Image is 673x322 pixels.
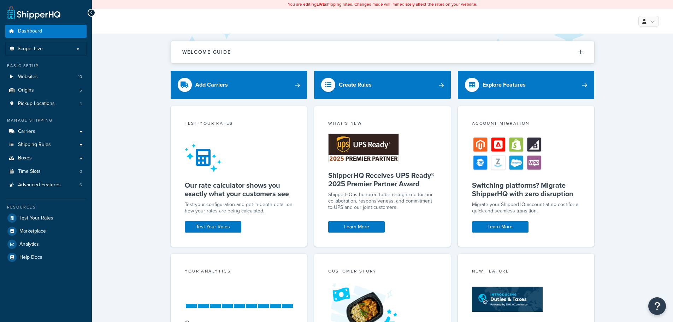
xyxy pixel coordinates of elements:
b: LIVE [317,1,325,7]
a: Websites10 [5,70,87,83]
li: Pickup Locations [5,97,87,110]
a: Test Your Rates [185,221,241,233]
h2: Welcome Guide [182,49,231,55]
h5: ShipperHQ Receives UPS Ready® 2025 Premier Partner Award [328,171,437,188]
span: 5 [79,87,82,93]
span: Shipping Rules [18,142,51,148]
a: Add Carriers [171,71,307,99]
span: 6 [79,182,82,188]
li: Websites [5,70,87,83]
div: Basic Setup [5,63,87,69]
div: Test your configuration and get in-depth detail on how your rates are being calculated. [185,201,293,214]
button: Welcome Guide [171,41,594,63]
div: What's New [328,120,437,128]
h5: Switching platforms? Migrate ShipperHQ with zero disruption [472,181,580,198]
div: Manage Shipping [5,117,87,123]
span: Test Your Rates [19,215,53,221]
a: Explore Features [458,71,595,99]
div: Customer Story [328,268,437,276]
a: Marketplace [5,225,87,238]
a: Learn More [328,221,385,233]
a: Help Docs [5,251,87,264]
div: Explore Features [483,80,526,90]
span: Pickup Locations [18,101,55,107]
h5: Our rate calculator shows you exactly what your customers see [185,181,293,198]
a: Learn More [472,221,529,233]
a: Pickup Locations4 [5,97,87,110]
li: Origins [5,84,87,97]
span: Origins [18,87,34,93]
span: Marketplace [19,228,46,234]
li: Advanced Features [5,178,87,192]
span: 0 [79,169,82,175]
p: ShipperHQ is honored to be recognized for our collaboration, responsiveness, and commitment to UP... [328,192,437,211]
span: Analytics [19,241,39,247]
span: Help Docs [19,254,42,260]
a: Create Rules [314,71,451,99]
div: Your Analytics [185,268,293,276]
span: Scope: Live [18,46,43,52]
a: Test Your Rates [5,212,87,224]
span: Dashboard [18,28,42,34]
li: Time Slots [5,165,87,178]
span: Websites [18,74,38,80]
span: 4 [79,101,82,107]
a: Shipping Rules [5,138,87,151]
span: Carriers [18,129,35,135]
a: Advanced Features6 [5,178,87,192]
div: Migrate your ShipperHQ account at no cost for a quick and seamless transition. [472,201,580,214]
div: Resources [5,204,87,210]
a: Carriers [5,125,87,138]
div: Test your rates [185,120,293,128]
span: Advanced Features [18,182,61,188]
span: 10 [78,74,82,80]
a: Dashboard [5,25,87,38]
div: Account Migration [472,120,580,128]
div: New Feature [472,268,580,276]
a: Analytics [5,238,87,251]
div: Create Rules [339,80,372,90]
span: Time Slots [18,169,41,175]
button: Open Resource Center [648,297,666,315]
a: Boxes [5,152,87,165]
div: Add Carriers [195,80,228,90]
a: Origins5 [5,84,87,97]
span: Boxes [18,155,32,161]
a: Time Slots0 [5,165,87,178]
